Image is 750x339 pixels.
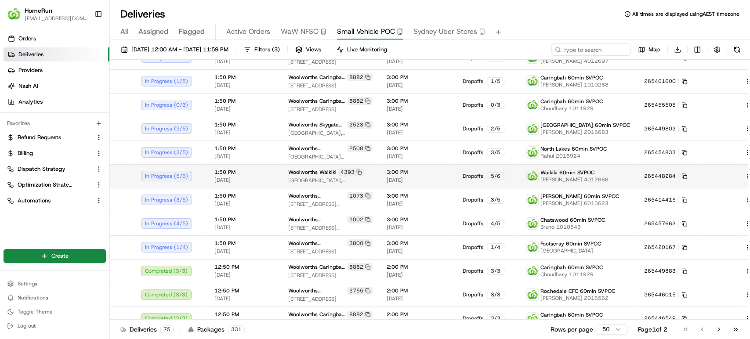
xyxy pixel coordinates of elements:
[487,243,504,251] div: 1 / 4
[78,160,96,167] span: [DATE]
[4,130,106,144] button: Refund Requests
[7,7,21,21] img: HomeRun
[288,296,373,303] span: [STREET_ADDRESS]
[214,263,274,270] span: 12:50 PM
[644,78,687,85] button: 265461600
[638,325,667,334] div: Page 1 of 2
[540,240,601,247] span: Footscray 60min SVPOC
[288,192,345,199] span: Woolworths [PERSON_NAME]
[214,121,274,128] span: 1:50 PM
[18,35,36,43] span: Orders
[347,121,373,129] div: 2523
[18,133,61,141] span: Refund Requests
[214,311,274,318] span: 12:50 PM
[463,315,483,322] span: Dropoffs
[644,125,687,132] button: 265449802
[25,6,52,15] span: HomeRun
[288,311,345,318] span: Woolworths Caringbah CFC (CDOS)
[4,194,106,208] button: Automations
[551,325,593,334] p: Rows per page
[7,149,92,157] a: Billing
[138,26,168,37] span: Assigned
[136,112,160,123] button: See all
[347,239,373,247] div: 3800
[387,311,449,318] span: 2:00 PM
[4,79,109,93] a: Nash AI
[4,63,109,77] a: Providers
[74,197,81,204] div: 💻
[288,263,345,270] span: Woolworths Caringbah CFC (CDOS)
[644,78,676,85] span: 265461600
[4,47,109,61] a: Deliveries
[463,196,483,203] span: Dropoffs
[347,192,373,200] div: 1073
[540,200,619,207] span: [PERSON_NAME] 6013623
[51,252,69,260] span: Create
[214,240,274,247] span: 1:50 PM
[214,271,274,278] span: [DATE]
[387,82,449,89] span: [DATE]
[387,263,449,270] span: 2:00 PM
[387,121,449,128] span: 3:00 PM
[18,308,53,315] span: Toggle Theme
[644,291,676,298] span: 265446015
[551,43,630,56] input: Type to search
[288,106,373,113] span: [STREET_ADDRESS]
[527,170,538,182] img: ww.png
[73,136,76,143] span: •
[387,319,449,326] span: [DATE]
[4,178,106,192] button: Optimization Strategy
[120,7,165,21] h1: Deliveries
[288,287,345,294] span: Woolworths Rochedale CFC (RDOS)
[527,76,538,87] img: ww.png
[179,26,205,37] span: Flagged
[288,74,345,81] span: Woolworths Caringbah CFC (CDOS)
[387,129,449,136] span: [DATE]
[540,193,619,200] span: [PERSON_NAME] 60min SVPOC
[634,43,664,56] button: Map
[188,325,245,334] div: Packages
[214,200,274,207] span: [DATE]
[214,82,274,89] span: [DATE]
[347,97,373,105] div: 8882
[387,295,449,302] span: [DATE]
[18,82,38,90] span: Nash AI
[18,84,34,100] img: 8571987876998_91fb9ceb93ad5c398215_72.jpg
[527,194,538,206] img: ww.png
[288,248,373,255] span: [STREET_ADDRESS]
[160,325,174,333] div: 75
[387,287,449,294] span: 2:00 PM
[644,267,676,274] span: 265449883
[214,287,274,294] span: 12:50 PM
[214,58,274,65] span: [DATE]
[214,145,274,152] span: 1:50 PM
[527,313,538,324] img: ww.png
[540,105,603,112] span: Choudhary 1011929
[9,9,26,26] img: Nash
[337,26,395,37] span: Small Vehicle POC
[214,74,274,81] span: 1:50 PM
[18,181,73,189] span: Optimization Strategy
[487,220,504,227] div: 4 / 5
[644,291,687,298] button: 265446015
[463,78,483,85] span: Dropoffs
[527,99,538,111] img: ww.png
[644,220,676,227] span: 265457663
[272,46,280,54] span: ( 3 )
[25,15,87,22] button: [EMAIL_ADDRESS][DOMAIN_NAME]
[463,125,483,132] span: Dropoffs
[463,291,483,298] span: Dropoffs
[4,278,106,290] button: Settings
[527,265,538,277] img: ww.png
[527,242,538,253] img: ww.png
[4,320,106,332] button: Log out
[540,295,615,302] span: [PERSON_NAME] 2016562
[4,292,106,304] button: Notifications
[9,197,16,204] div: 📗
[120,26,128,37] span: All
[387,145,449,152] span: 3:00 PM
[540,176,609,183] span: [PERSON_NAME] 4012666
[644,220,687,227] button: 265457663
[18,149,33,157] span: Billing
[347,287,373,295] div: 2755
